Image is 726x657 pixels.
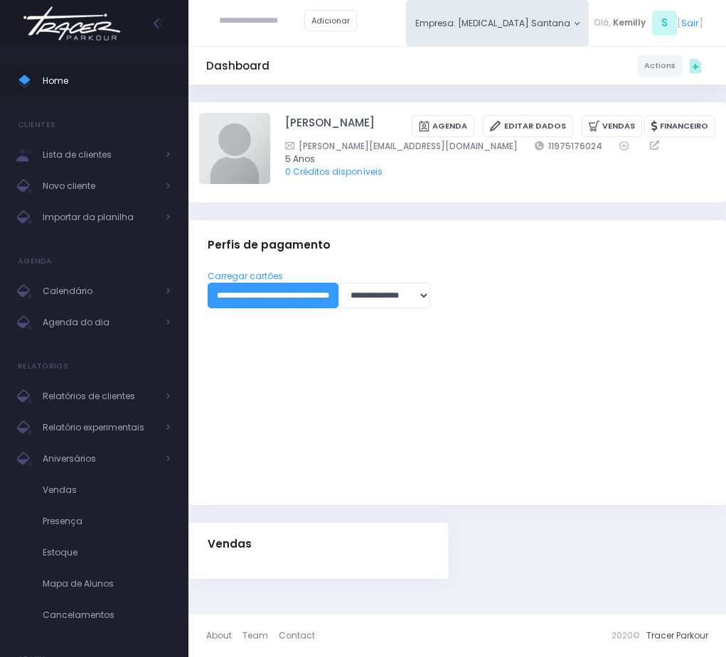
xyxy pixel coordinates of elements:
[208,538,252,550] span: Vendas
[589,9,708,38] div: [ ]
[285,165,383,178] a: 0 Créditos disponíveis
[208,270,283,282] a: Carregar cartões
[199,113,270,184] img: Melissa Gobi de Azevedo de Souza avatar
[43,450,156,468] span: Aniversários
[43,387,156,406] span: Relatórios de clientes
[43,418,156,437] span: Relatório experimentais
[43,72,171,90] span: Home
[18,111,55,139] h4: Clientes
[681,16,699,30] a: Sair
[535,139,602,153] a: 11975176024
[594,16,611,29] span: Olá,
[582,115,642,137] a: Vendas
[43,146,156,164] span: Lista de clientes
[43,575,171,593] span: Mapa de Alunos
[483,115,572,137] a: Editar Dados
[43,208,156,227] span: Importar da planilha
[613,16,646,29] span: Kemilly
[43,543,171,562] span: Estoque
[208,224,331,266] h3: Perfis de pagamento
[43,481,171,499] span: Vendas
[644,115,715,137] a: Financeiro
[43,606,171,624] span: Cancelamentos
[206,60,269,72] h5: Dashboard
[43,177,156,195] span: Novo cliente
[285,139,518,153] a: [PERSON_NAME][EMAIL_ADDRESS][DOMAIN_NAME]
[18,352,68,381] h4: Relatórios
[646,629,708,641] a: Tracer Parkour
[242,623,279,648] a: Team
[412,115,474,137] a: Agenda
[637,55,683,76] a: Actions
[652,11,677,36] span: S
[285,153,698,165] span: 5 Anos
[43,512,171,531] span: Presença
[18,247,53,276] h4: Agenda
[304,10,357,31] a: Adicionar
[612,629,640,641] span: 2020©
[43,282,156,300] span: Calendário
[206,623,242,648] a: About
[43,313,156,332] span: Agenda do dia
[285,115,375,137] a: [PERSON_NAME]
[279,623,315,648] a: Contact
